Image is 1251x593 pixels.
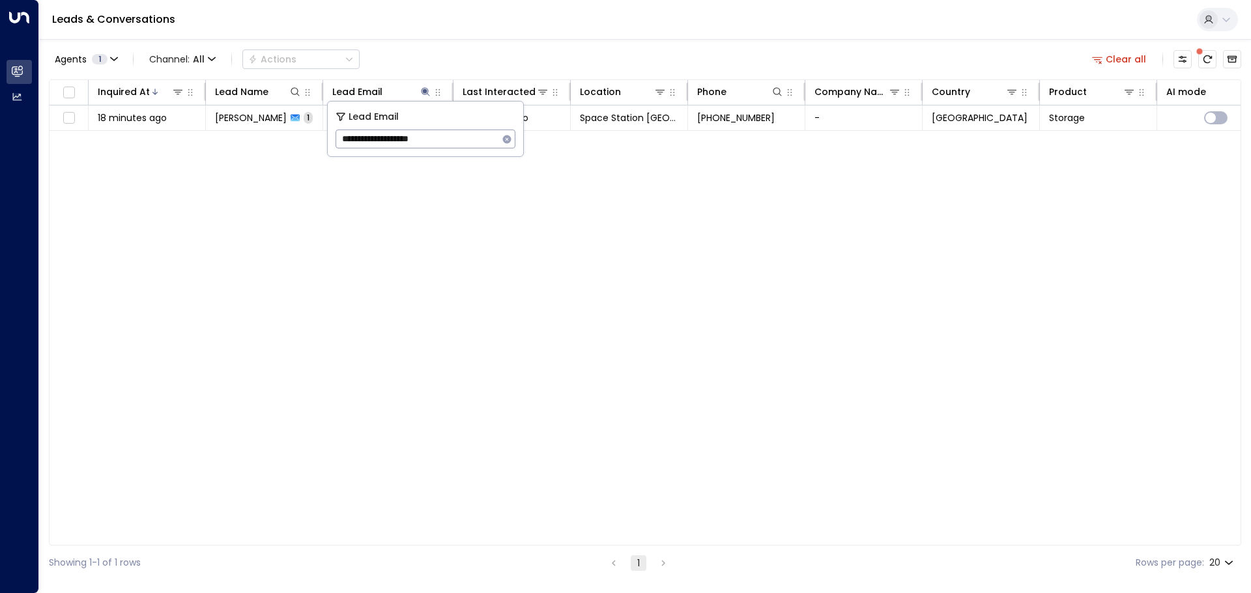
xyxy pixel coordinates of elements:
[1049,111,1085,124] span: Storage
[1209,553,1236,572] div: 20
[1087,50,1152,68] button: Clear all
[932,111,1028,124] span: United Kingdom
[1223,50,1241,68] button: Archived Leads
[1173,50,1192,68] button: Customize
[605,555,672,571] nav: pagination navigation
[61,85,77,101] span: Toggle select all
[98,111,167,124] span: 18 minutes ago
[580,84,667,100] div: Location
[215,84,268,100] div: Lead Name
[332,84,382,100] div: Lead Email
[814,84,901,100] div: Company Name
[248,53,296,65] div: Actions
[631,555,646,571] button: page 1
[49,50,122,68] button: Agents1
[1136,556,1204,570] label: Rows per page:
[814,84,888,100] div: Company Name
[580,111,678,124] span: Space Station Wakefield
[349,109,399,124] span: Lead Email
[144,50,221,68] span: Channel:
[1049,84,1087,100] div: Product
[98,84,184,100] div: Inquired At
[463,84,536,100] div: Last Interacted
[1198,50,1216,68] span: There are new threads available. Refresh the grid to view the latest updates.
[932,84,1018,100] div: Country
[242,49,360,69] button: Actions
[304,112,313,123] span: 1
[1166,84,1206,100] div: AI mode
[55,55,87,64] span: Agents
[463,84,549,100] div: Last Interacted
[52,12,175,27] a: Leads & Conversations
[92,54,108,64] span: 1
[1049,84,1136,100] div: Product
[215,111,287,124] span: Zoe Geldard
[697,84,784,100] div: Phone
[61,110,77,126] span: Toggle select row
[580,84,621,100] div: Location
[193,54,205,64] span: All
[932,84,970,100] div: Country
[242,49,360,69] div: Button group with a nested menu
[332,84,432,100] div: Lead Email
[805,105,923,130] td: -
[98,84,150,100] div: Inquired At
[49,556,141,570] div: Showing 1-1 of 1 rows
[215,84,302,100] div: Lead Name
[697,111,775,124] span: +441924210100
[144,50,221,68] button: Channel:All
[697,84,726,100] div: Phone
